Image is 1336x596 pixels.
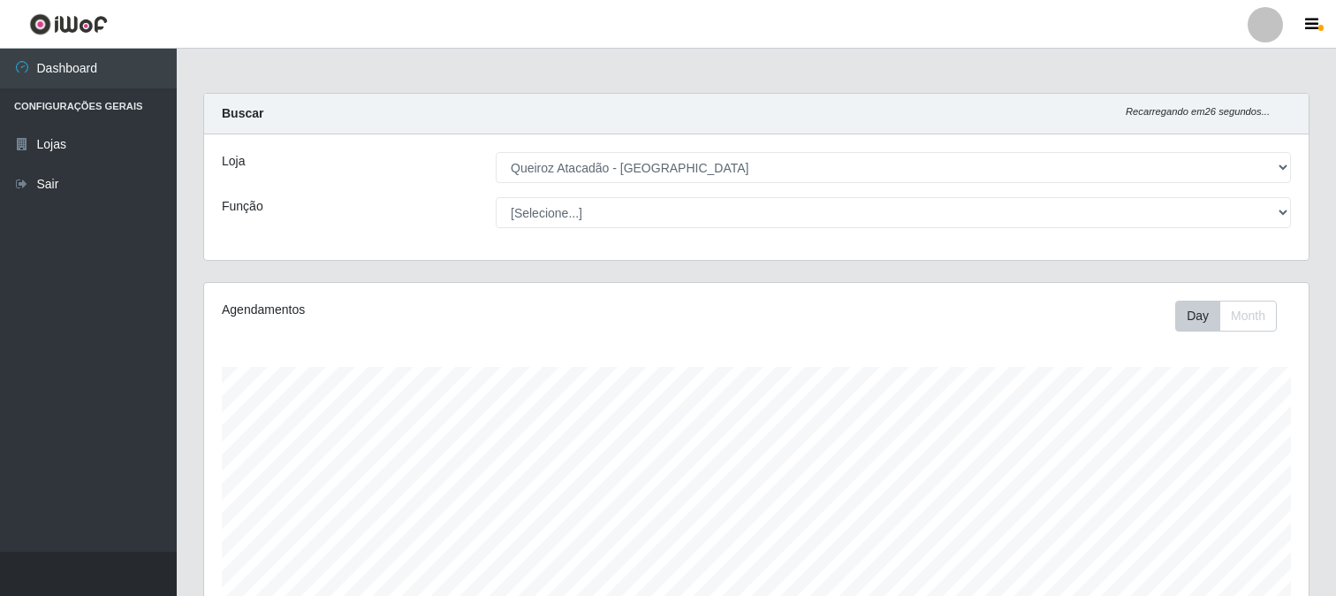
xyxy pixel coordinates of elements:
div: First group [1175,301,1277,332]
strong: Buscar [222,106,263,120]
button: Day [1175,301,1220,332]
div: Agendamentos [222,301,652,319]
button: Month [1219,301,1277,332]
i: Recarregando em 26 segundos... [1126,106,1270,117]
div: Toolbar with button groups [1175,301,1291,332]
img: CoreUI Logo [29,13,108,35]
label: Loja [222,152,245,171]
label: Função [222,197,263,216]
